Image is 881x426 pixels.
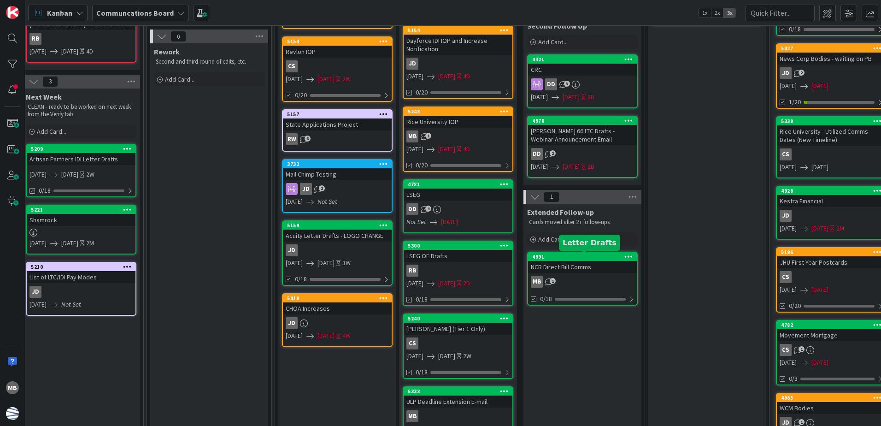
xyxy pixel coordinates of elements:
[404,337,512,349] div: CS
[39,186,51,195] span: 0/18
[528,117,637,125] div: 4970
[811,162,828,172] span: [DATE]
[438,144,455,154] span: [DATE]
[404,180,512,189] div: 4781
[61,170,78,179] span: [DATE]
[416,367,428,377] span: 0/18
[156,58,263,65] p: Second and third round of edits, etc.
[154,47,180,56] span: Rework
[563,92,580,102] span: [DATE]
[286,133,298,145] div: RW
[563,238,617,247] h5: Letter Drafts
[404,26,512,55] div: 5154Dayforce IDI IOP and Increase Notification
[404,189,512,201] div: LSEG
[531,276,543,288] div: MB
[711,8,723,18] span: 2x
[404,107,512,128] div: 5248Rice University IOP
[29,170,47,179] span: [DATE]
[408,243,512,249] div: 5300
[416,88,428,97] span: 0/20
[406,278,423,288] span: [DATE]
[287,161,392,167] div: 3732
[799,70,805,76] span: 2
[283,133,392,145] div: RW
[287,295,392,302] div: 5018
[528,253,637,273] div: 4991NCR Direct Bill Comms
[317,197,337,206] i: Not Set
[61,300,81,308] i: Not Set
[27,145,135,165] div: 5209Artisan Partners IDI Letter Drafts
[406,144,423,154] span: [DATE]
[404,130,512,142] div: MB
[538,38,568,46] span: Add Card...
[27,263,135,283] div: 5210List of LTC/IDI Pay Modes
[27,145,135,153] div: 5209
[283,46,392,58] div: Revlon IOP
[799,419,805,425] span: 1
[527,21,587,30] span: Second Follow Up
[26,92,62,101] span: Next Week
[27,214,135,226] div: Shamrock
[283,221,392,230] div: 5159
[286,317,298,329] div: JD
[408,108,512,115] div: 5248
[27,263,135,271] div: 5210
[283,110,392,118] div: 5157
[425,133,431,139] span: 1
[27,286,135,298] div: JD
[404,387,512,396] div: 5333
[283,168,392,180] div: Mail Chimp Testing
[27,206,135,226] div: 5221Shamrock
[811,224,828,233] span: [DATE]
[317,74,335,84] span: [DATE]
[283,37,392,58] div: 5153Revlon IOP
[295,90,307,100] span: 0/20
[463,278,470,288] div: 2D
[416,160,428,170] span: 0/20
[528,117,637,145] div: 4970[PERSON_NAME] 66 LTC Drafts - Webinar Announcement Email
[811,81,828,91] span: [DATE]
[528,78,637,90] div: DD
[283,317,392,329] div: JD
[404,242,512,250] div: 5300
[283,294,392,302] div: 5018
[780,210,792,222] div: JD
[723,8,736,18] span: 3x
[789,97,801,107] span: 1/20
[47,7,72,18] span: Kanban
[406,130,418,142] div: MB
[283,302,392,314] div: CHOA Increases
[342,258,351,268] div: 3W
[438,71,455,81] span: [DATE]
[438,278,455,288] span: [DATE]
[780,148,792,160] div: CS
[29,33,41,45] div: RB
[27,33,135,45] div: RB
[550,278,556,284] span: 1
[37,127,66,136] span: Add Card...
[27,206,135,214] div: 5221
[283,183,392,195] div: JD
[564,81,570,87] span: 3
[545,78,557,90] div: DD
[286,197,303,207] span: [DATE]
[406,71,423,81] span: [DATE]
[29,286,41,298] div: JD
[789,374,798,384] span: 0/3
[528,64,637,76] div: CRC
[406,218,426,226] i: Not Set
[528,125,637,145] div: [PERSON_NAME] 66 LTC Drafts - Webinar Announcement Email
[425,206,431,212] span: 4
[406,58,418,70] div: JD
[286,60,298,72] div: CS
[404,323,512,335] div: [PERSON_NAME] (Tier 1 Only)
[780,162,797,172] span: [DATE]
[780,81,797,91] span: [DATE]
[406,410,418,422] div: MB
[780,358,797,367] span: [DATE]
[29,238,47,248] span: [DATE]
[61,47,78,56] span: [DATE]
[780,67,792,79] div: JD
[317,331,335,341] span: [DATE]
[305,136,311,142] span: 6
